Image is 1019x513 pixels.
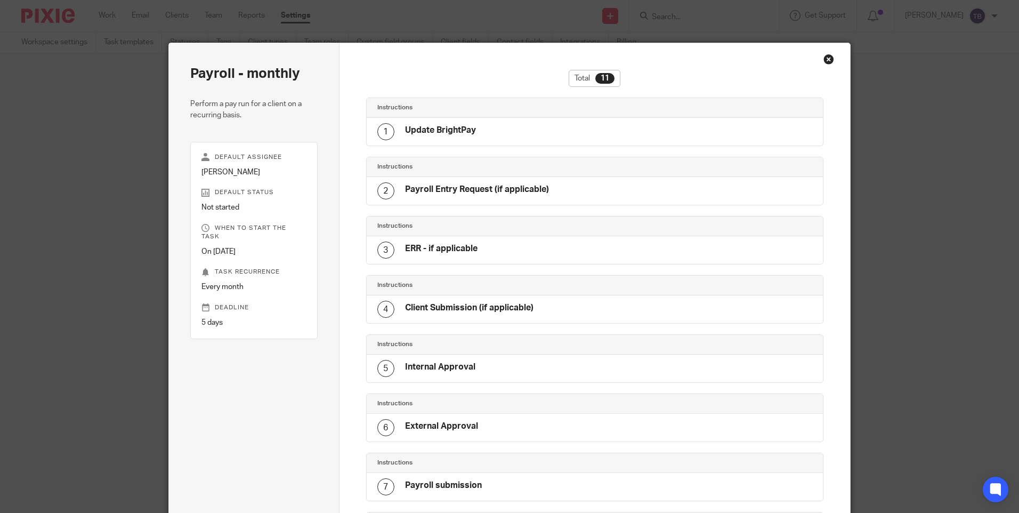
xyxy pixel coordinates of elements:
div: 5 [377,360,394,377]
div: 4 [377,301,394,318]
p: When to start the task [201,224,306,241]
h4: Instructions [377,281,595,290]
h4: Instructions [377,399,595,408]
h4: ERR - if applicable [405,243,478,254]
h4: Instructions [377,103,595,112]
p: Every month [201,282,306,292]
div: 11 [595,73,614,84]
h4: External Approval [405,421,478,432]
div: 2 [377,182,394,199]
p: Not started [201,202,306,213]
div: 7 [377,478,394,495]
p: Default status [201,188,306,197]
h4: Payroll Entry Request (if applicable) [405,184,549,195]
h4: Update BrightPay [405,125,476,136]
h2: Payroll - monthly [190,65,318,83]
h4: Payroll submission [405,480,482,491]
div: Total [569,70,620,87]
div: 6 [377,419,394,436]
p: Default assignee [201,153,306,162]
p: [PERSON_NAME] [201,167,306,178]
div: 1 [377,123,394,140]
h4: Instructions [377,459,595,467]
h4: Instructions [377,222,595,230]
h4: Instructions [377,163,595,171]
div: Close this dialog window [823,54,834,65]
h4: Client Submission (if applicable) [405,302,533,314]
p: Perform a pay run for a client on a recurring basis. [190,99,318,121]
p: 5 days [201,317,306,328]
p: Task recurrence [201,268,306,276]
h4: Instructions [377,340,595,349]
p: On [DATE] [201,246,306,257]
p: Deadline [201,303,306,312]
div: 3 [377,242,394,259]
h4: Internal Approval [405,362,475,373]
